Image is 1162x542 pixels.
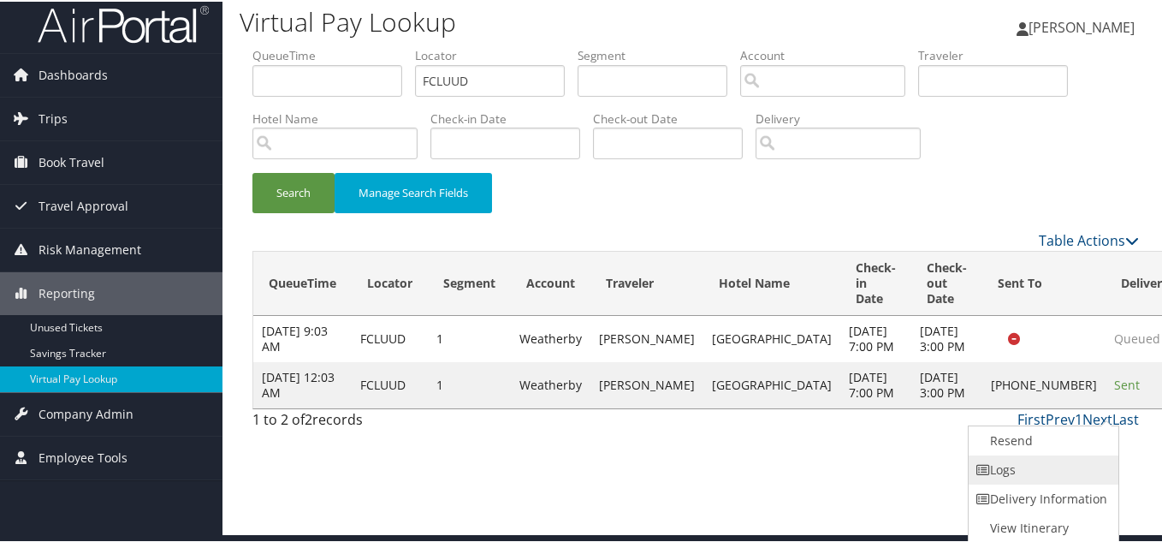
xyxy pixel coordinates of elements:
th: Locator: activate to sort column ascending [352,250,428,314]
span: Sent [1114,375,1140,391]
th: Account: activate to sort column ascending [511,250,590,314]
td: Weatherby [511,360,590,407]
label: Traveler [918,45,1081,63]
td: 1 [428,360,511,407]
span: 2 [305,408,312,427]
label: Account [740,45,918,63]
td: [DATE] 7:00 PM [840,360,911,407]
td: [DATE] 9:03 AM [253,314,352,360]
label: Check-in Date [430,109,593,126]
th: Traveler: activate to sort column ascending [590,250,703,314]
a: Table Actions [1039,229,1139,248]
th: Check-in Date: activate to sort column ascending [840,250,911,314]
td: [DATE] 3:00 PM [911,360,982,407]
a: View Itinerary [969,512,1115,541]
span: [PERSON_NAME] [1029,16,1135,35]
td: [DATE] 7:00 PM [840,314,911,360]
td: [DATE] 3:00 PM [911,314,982,360]
span: Company Admin [39,391,133,434]
td: FCLUUD [352,360,428,407]
td: [PERSON_NAME] [590,360,703,407]
div: 1 to 2 of records [252,408,455,437]
label: Hotel Name [252,109,430,126]
td: [GEOGRAPHIC_DATA] [703,360,840,407]
a: Resend [969,425,1115,454]
label: Segment [578,45,740,63]
label: Delivery [756,109,934,126]
td: Weatherby [511,314,590,360]
span: Queued [1114,329,1160,345]
span: Travel Approval [39,183,128,226]
td: FCLUUD [352,314,428,360]
td: [DATE] 12:03 AM [253,360,352,407]
th: Hotel Name: activate to sort column ascending [703,250,840,314]
span: Book Travel [39,140,104,182]
span: Dashboards [39,52,108,95]
a: Last [1112,408,1139,427]
a: Next [1082,408,1112,427]
a: Prev [1046,408,1075,427]
th: Sent To: activate to sort column ascending [982,250,1106,314]
td: 1 [428,314,511,360]
th: QueueTime: activate to sort column ascending [253,250,352,314]
label: Locator [415,45,578,63]
span: Trips [39,96,68,139]
a: Delivery Information [969,483,1115,512]
button: Search [252,171,335,211]
label: Check-out Date [593,109,756,126]
td: [GEOGRAPHIC_DATA] [703,314,840,360]
th: Check-out Date: activate to sort column ascending [911,250,982,314]
a: First [1017,408,1046,427]
span: Risk Management [39,227,141,270]
h1: Virtual Pay Lookup [240,3,848,39]
td: [PHONE_NUMBER] [982,360,1106,407]
label: QueueTime [252,45,415,63]
span: Employee Tools [39,435,127,478]
span: Reporting [39,271,95,313]
a: 1 [1075,408,1082,427]
button: Manage Search Fields [335,171,492,211]
td: [PERSON_NAME] [590,314,703,360]
a: Logs [969,454,1115,483]
th: Segment: activate to sort column ascending [428,250,511,314]
img: airportal-logo.png [38,3,209,43]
